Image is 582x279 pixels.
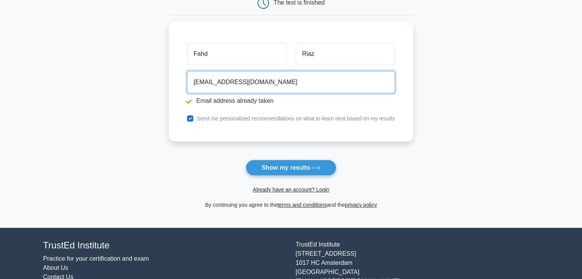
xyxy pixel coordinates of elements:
input: Email [187,71,395,93]
div: By continuing you agree to the and the [164,200,418,209]
a: terms and conditions [277,202,327,208]
li: Email address already taken [187,96,395,105]
label: Send me personalized recommendations on what to learn next based on my results [197,115,395,122]
a: privacy policy [345,202,377,208]
input: Last name [296,43,395,65]
button: Show my results [246,160,336,176]
a: About Us [43,264,68,271]
h4: TrustEd Institute [43,240,287,251]
input: First name [187,43,286,65]
a: Already have an account? Login [253,187,329,193]
a: Practice for your certification and exam [43,255,149,262]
